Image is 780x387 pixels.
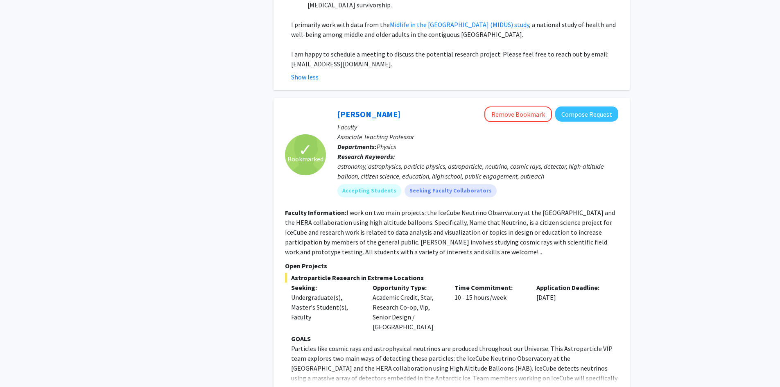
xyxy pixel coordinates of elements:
[285,273,618,283] span: Astroparticle Research in Extreme Locations
[530,283,612,332] div: [DATE]
[405,184,497,197] mat-chip: Seeking Faculty Collaborators
[287,154,323,164] span: Bookmarked
[337,152,395,161] b: Research Keywords:
[337,143,377,151] b: Departments:
[373,283,442,292] p: Opportunity Type:
[366,283,448,332] div: Academic Credit, Star, Research Co-op, Vip, Senior Design / [GEOGRAPHIC_DATA]
[291,50,608,68] span: I am happy to schedule a meeting to discuss the potential research project. Please feel free to r...
[337,109,400,119] a: [PERSON_NAME]
[337,132,618,142] p: Associate Teaching Professor
[291,72,319,82] button: Show less
[285,208,346,217] b: Faculty Information:
[285,261,618,271] p: Open Projects
[337,122,618,132] p: Faculty
[337,161,618,181] div: astronomy, astrophysics, particle physics, astroparticle, neutrino, cosmic rays, detector, high-a...
[390,20,529,29] a: Midlife in the [GEOGRAPHIC_DATA] (MIDUS) study
[6,350,35,381] iframe: Chat
[454,283,524,292] p: Time Commitment:
[536,283,606,292] p: Application Deadline:
[337,184,401,197] mat-chip: Accepting Students
[285,208,615,256] fg-read-more: I work on two main projects: the IceCube Neutrino Observatory at the [GEOGRAPHIC_DATA] and the HE...
[555,106,618,122] button: Compose Request to Christina Love
[291,292,361,322] div: Undergraduate(s), Master's Student(s), Faculty
[291,335,311,343] strong: GOALS
[448,283,530,332] div: 10 - 15 hours/week
[298,146,312,154] span: ✓
[291,20,618,39] p: I primarily work with data from the , a national study of health and well-being among middle and ...
[377,143,396,151] span: Physics
[291,283,361,292] p: Seeking:
[484,106,552,122] button: Remove Bookmark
